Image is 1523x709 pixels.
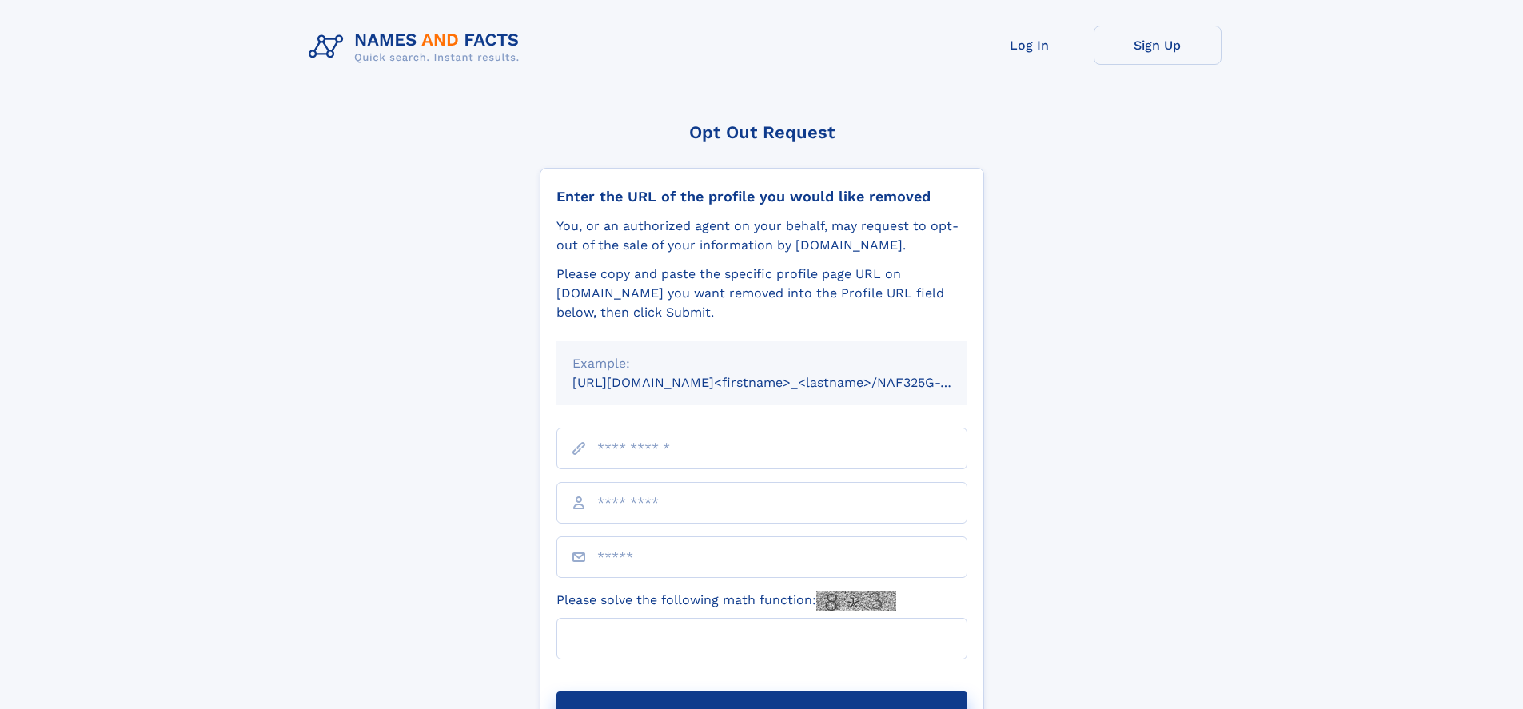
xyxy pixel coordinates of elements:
[556,188,967,205] div: Enter the URL of the profile you would like removed
[1094,26,1222,65] a: Sign Up
[556,265,967,322] div: Please copy and paste the specific profile page URL on [DOMAIN_NAME] you want removed into the Pr...
[556,591,896,611] label: Please solve the following math function:
[572,375,998,390] small: [URL][DOMAIN_NAME]<firstname>_<lastname>/NAF325G-xxxxxxxx
[302,26,532,69] img: Logo Names and Facts
[540,122,984,142] div: Opt Out Request
[572,354,951,373] div: Example:
[556,217,967,255] div: You, or an authorized agent on your behalf, may request to opt-out of the sale of your informatio...
[966,26,1094,65] a: Log In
